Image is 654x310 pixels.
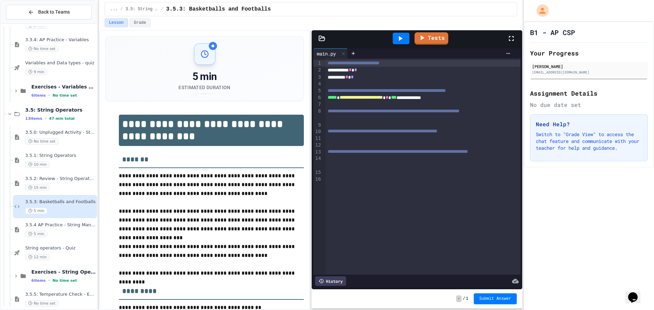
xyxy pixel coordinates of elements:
[52,278,77,283] span: No time set
[110,6,118,12] span: ...
[313,48,348,59] div: main.py
[25,138,59,145] span: No time set
[129,18,151,27] button: Grade
[178,84,230,91] div: Estimated Duration
[25,199,96,205] span: 3.5.3: Basketballs and Footballs
[313,81,322,87] div: 4
[45,116,46,121] span: •
[52,93,77,98] span: No time set
[25,222,96,228] span: 3.5.4 AP Practice - String Manipulation
[313,176,322,183] div: 16
[120,6,123,12] span: /
[529,3,550,18] div: My Account
[313,128,322,135] div: 10
[25,153,96,159] span: 3.5.1: String Operators
[313,101,322,108] div: 7
[25,46,59,52] span: No time set
[479,296,511,301] span: Submit Answer
[313,60,322,67] div: 1
[313,94,322,101] div: 6
[31,269,96,275] span: Exercises - String Operators
[25,37,96,43] span: 3.3.4: AP Practice - Variables
[25,300,59,307] span: No time set
[48,278,50,283] span: •
[313,74,322,81] div: 3
[161,6,163,12] span: /
[25,130,96,135] span: 3.5.0: Unplugged Activity - String Operators
[530,28,575,37] h1: B1 - AP CSP
[25,161,50,168] span: 10 min
[536,131,642,151] p: Switch to "Grade View" to access the chat feature and communicate with your teacher for help and ...
[25,176,96,182] span: 3.5.2: Review - String Operators
[25,107,96,113] span: 3.5: String Operators
[313,67,322,74] div: 2
[313,169,322,176] div: 15
[625,283,647,303] iframe: chat widget
[313,122,322,129] div: 9
[415,32,448,45] a: Tests
[38,9,70,16] span: Back to Teams
[532,70,646,75] div: [EMAIL_ADDRESS][DOMAIN_NAME]
[313,50,339,57] div: main.py
[48,93,50,98] span: •
[31,278,46,283] span: 6 items
[105,18,128,27] button: Lesson
[25,60,96,66] span: Variables and Data types - quiz
[313,135,322,142] div: 11
[25,208,47,214] span: 5 min
[25,245,96,251] span: String operators - Quiz
[31,93,46,98] span: 6 items
[530,48,648,58] h2: Your Progress
[25,292,96,297] span: 3.5.5: Temperature Check - Exit Ticket
[49,116,75,121] span: 47 min total
[25,184,50,191] span: 15 min
[25,69,47,75] span: 9 min
[6,5,92,19] button: Back to Teams
[466,296,468,301] span: 1
[313,87,322,94] div: 5
[456,295,461,302] span: -
[166,5,271,13] span: 3.5.3: Basketballs and Footballs
[25,116,42,121] span: 13 items
[313,155,322,169] div: 14
[463,296,465,301] span: /
[178,70,230,83] div: 5 min
[313,142,322,149] div: 12
[126,6,158,12] span: 3.5: String Operators
[536,120,642,128] h3: Need Help?
[474,293,517,304] button: Submit Answer
[313,149,322,156] div: 13
[31,84,96,90] span: Exercises - Variables and Data Types
[532,63,646,69] div: [PERSON_NAME]
[25,254,50,260] span: 12 min
[530,101,648,109] div: No due date set
[530,88,648,98] h2: Assignment Details
[313,108,322,122] div: 8
[315,276,346,286] div: History
[25,231,47,237] span: 5 min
